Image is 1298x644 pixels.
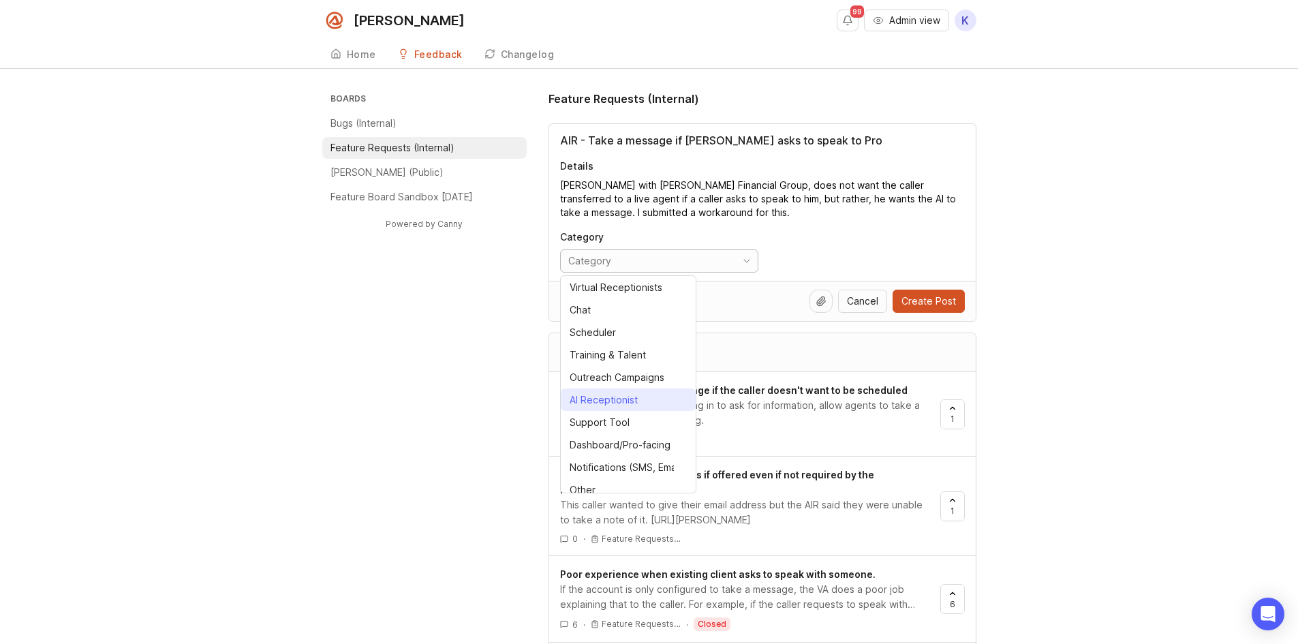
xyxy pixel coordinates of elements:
[322,137,527,159] a: Feature Requests (Internal)
[548,91,699,107] h1: Feature Requests (Internal)
[698,619,726,630] p: closed
[322,8,347,33] img: Smith.ai logo
[602,619,681,630] p: Feature Requests…
[570,303,591,318] div: Chat
[583,533,585,545] div: ·
[390,41,471,69] a: Feedback
[893,290,965,313] button: Create Post
[570,280,662,295] div: Virtual Receptionists
[330,190,473,204] p: Feature Board Sandbox [DATE]
[560,398,929,428] div: If an existing client is just calling in to ask for information, allow agents to take a message i...
[570,438,670,453] div: Dashboard/Pro-facing
[560,384,908,396] span: Allow agents to take a message if the caller doesn't want to be scheduled
[955,10,976,31] button: K
[837,10,859,31] button: Notifications
[847,294,878,308] span: Cancel
[560,582,929,612] div: If the account is only configured to take a message, the VA does a poor job explaining that to th...
[476,41,563,69] a: Changelog
[572,533,578,545] span: 0
[570,393,638,408] div: AI Receptionist
[951,505,955,517] span: 1
[322,162,527,183] a: [PERSON_NAME] (Public)
[414,50,463,59] div: Feedback
[961,12,969,29] span: K
[549,333,976,371] div: Suggested posts
[330,166,444,179] p: [PERSON_NAME] (Public)
[570,415,630,430] div: Support Tool
[568,254,735,269] input: Category
[950,598,955,610] span: 6
[570,460,674,475] div: Notifications (SMS, Email, etc.)
[560,230,758,244] p: Category
[322,112,527,134] a: Bugs (Internal)
[570,348,646,363] div: Training & Talent
[560,249,758,273] div: toggle menu
[347,50,376,59] div: Home
[501,50,555,59] div: Changelog
[322,186,527,208] a: Feature Board Sandbox [DATE]
[736,256,758,266] svg: toggle icon
[354,14,465,27] div: [PERSON_NAME]
[901,294,956,308] span: Create Post
[850,5,864,18] span: 99
[560,467,940,545] a: Allow AIR to take caller details if offered even if not required by the instructionsThis caller w...
[560,568,876,580] span: Poor experience when existing client asks to speak with someone.
[940,584,965,614] button: 6
[570,370,664,385] div: Outreach Campaigns
[1252,598,1284,630] div: Open Intercom Messenger
[951,413,955,425] span: 1
[583,619,585,630] div: ·
[940,491,965,521] button: 1
[328,91,527,110] h3: Boards
[560,132,965,149] input: Title
[560,383,940,445] a: Allow agents to take a message if the caller doesn't want to be scheduledIf an existing client is...
[330,117,397,130] p: Bugs (Internal)
[864,10,949,31] button: Admin view
[686,619,688,630] div: ·
[560,497,929,527] div: This caller wanted to give their email address but the AIR said they were unable to take a note o...
[940,399,965,429] button: 1
[570,325,616,340] div: Scheduler
[570,482,596,497] div: Other
[330,141,454,155] p: Feature Requests (Internal)
[560,469,874,495] span: Allow AIR to take caller details if offered even if not required by the instructions
[838,290,887,313] button: Cancel
[322,41,384,69] a: Home
[560,179,965,219] textarea: Details
[560,567,940,631] a: Poor experience when existing client asks to speak with someone.If the account is only configured...
[572,619,578,630] span: 6
[384,216,465,232] a: Powered by Canny
[560,159,965,173] p: Details
[602,534,681,545] p: Feature Requests…
[889,14,940,27] span: Admin view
